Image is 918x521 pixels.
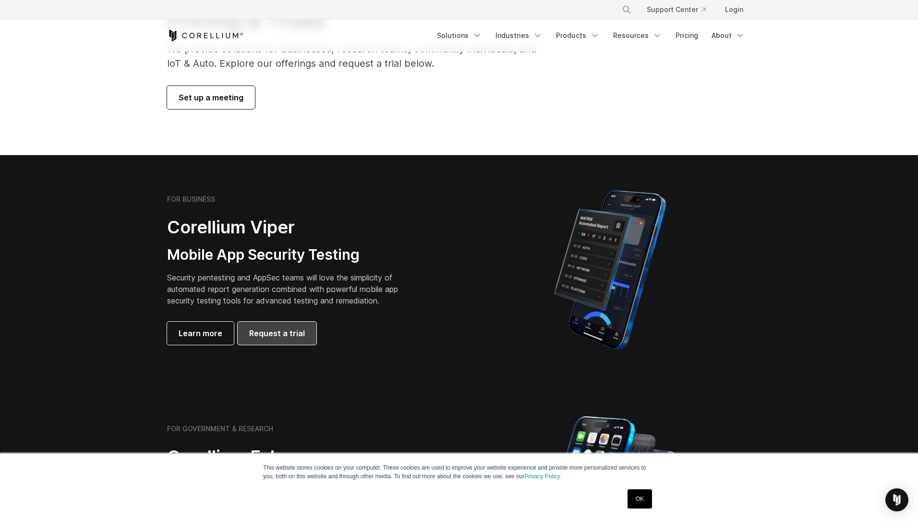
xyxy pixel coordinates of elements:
[550,27,605,44] a: Products
[717,1,751,18] a: Login
[628,489,652,509] a: OK
[167,195,215,204] h6: FOR BUSINESS
[179,327,222,339] span: Learn more
[431,27,488,44] a: Solutions
[670,27,704,44] a: Pricing
[179,92,243,103] span: Set up a meeting
[167,86,255,109] a: Set up a meeting
[167,42,550,71] p: We provide solutions for businesses, research teams, community individuals, and IoT & Auto. Explo...
[238,322,316,345] a: Request a trial
[618,1,635,18] button: Search
[167,30,243,41] a: Corellium Home
[490,27,548,44] a: Industries
[263,463,655,481] p: This website stores cookies on your computer. These cookies are used to improve your website expe...
[610,1,751,18] div: Navigation Menu
[167,246,413,264] h3: Mobile App Security Testing
[249,327,305,339] span: Request a trial
[167,272,413,306] p: Security pentesting and AppSec teams will love the simplicity of automated report generation comb...
[538,186,682,354] img: Corellium MATRIX automated report on iPhone showing app vulnerability test results across securit...
[167,322,234,345] a: Learn more
[607,27,668,44] a: Resources
[885,488,908,511] div: Open Intercom Messenger
[167,424,273,433] h6: FOR GOVERNMENT & RESEARCH
[639,1,713,18] a: Support Center
[524,473,561,480] a: Privacy Policy.
[431,27,751,44] div: Navigation Menu
[167,217,413,238] h2: Corellium Viper
[706,27,751,44] a: About
[167,446,436,468] h2: Corellium Falcon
